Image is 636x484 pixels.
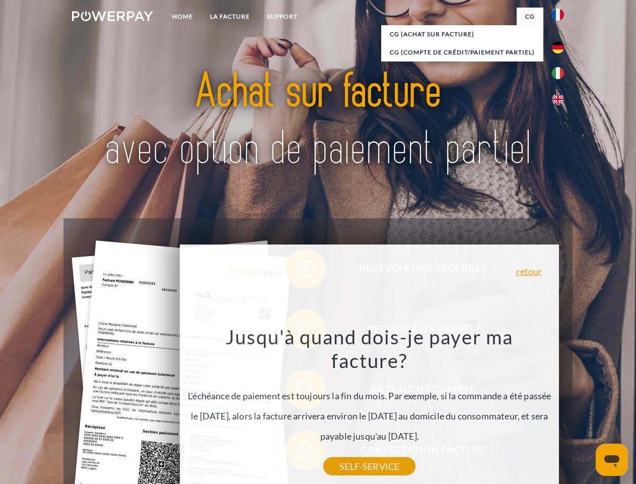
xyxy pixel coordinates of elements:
a: CG (Compte de crédit/paiement partiel) [381,43,543,62]
img: it [552,67,564,79]
a: retour [516,267,542,276]
img: fr [552,9,564,21]
img: title-powerpay_fr.svg [96,48,540,193]
a: Support [258,8,306,26]
a: LA FACTURE [201,8,258,26]
img: logo-powerpay-white.svg [72,11,153,21]
a: CG [517,8,543,26]
iframe: Bouton de lancement de la fenêtre de messagerie [596,444,628,476]
img: en [552,93,564,105]
img: de [552,41,564,53]
h3: Jusqu'à quand dois-je payer ma facture? [186,325,553,373]
a: CG (achat sur facture) [381,25,543,43]
div: L'échéance de paiement est toujours la fin du mois. Par exemple, si la commande a été passée le [... [186,325,553,466]
a: Home [164,8,201,26]
a: SELF-SERVICE [323,457,415,475]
